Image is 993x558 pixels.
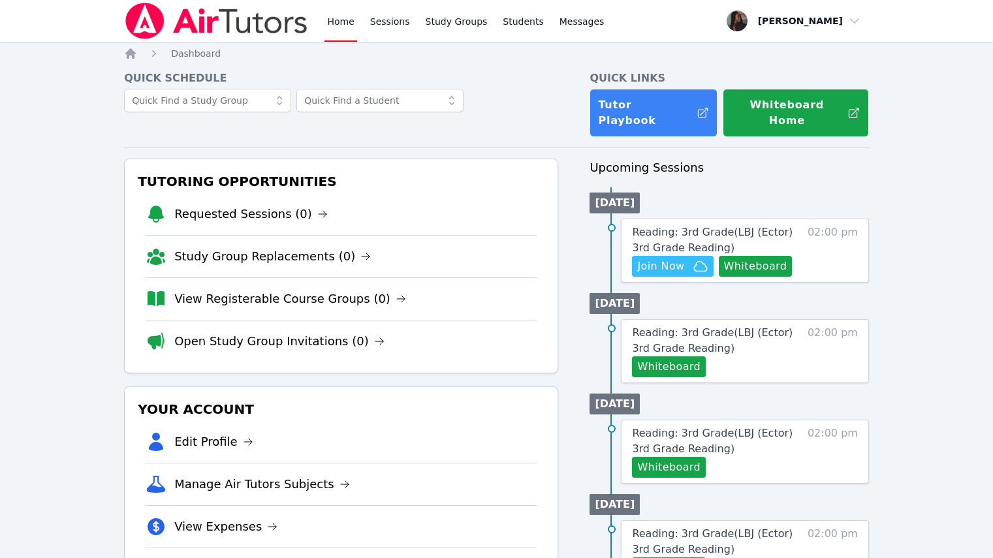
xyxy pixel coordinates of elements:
[632,356,706,377] button: Whiteboard
[171,48,221,59] span: Dashboard
[590,70,869,86] h4: Quick Links
[174,475,350,493] a: Manage Air Tutors Subjects
[135,397,547,421] h3: Your Account
[590,394,640,414] li: [DATE]
[174,247,371,266] a: Study Group Replacements (0)
[632,427,793,455] span: Reading: 3rd Grade ( LBJ (Ector) 3rd Grade Reading )
[590,159,869,177] h3: Upcoming Sessions
[632,526,801,557] a: Reading: 3rd Grade(LBJ (Ector) 3rd Grade Reading)
[590,193,640,213] li: [DATE]
[590,494,640,515] li: [DATE]
[632,325,801,356] a: Reading: 3rd Grade(LBJ (Ector) 3rd Grade Reading)
[808,225,858,277] span: 02:00 pm
[632,226,793,254] span: Reading: 3rd Grade ( LBJ (Ector) 3rd Grade Reading )
[632,426,801,457] a: Reading: 3rd Grade(LBJ (Ector) 3rd Grade Reading)
[171,47,221,60] a: Dashboard
[632,457,706,478] button: Whiteboard
[723,89,869,137] button: Whiteboard Home
[174,290,406,308] a: View Registerable Course Groups (0)
[174,518,277,536] a: View Expenses
[174,205,328,223] a: Requested Sessions (0)
[590,89,717,137] a: Tutor Playbook
[560,15,605,28] span: Messages
[174,332,385,350] a: Open Study Group Invitations (0)
[719,256,793,277] button: Whiteboard
[808,426,858,478] span: 02:00 pm
[124,3,309,39] img: Air Tutors
[135,170,547,193] h3: Tutoring Opportunities
[632,256,713,277] button: Join Now
[124,89,291,112] input: Quick Find a Study Group
[124,70,558,86] h4: Quick Schedule
[632,326,793,354] span: Reading: 3rd Grade ( LBJ (Ector) 3rd Grade Reading )
[637,258,684,274] span: Join Now
[808,325,858,377] span: 02:00 pm
[632,225,801,256] a: Reading: 3rd Grade(LBJ (Ector) 3rd Grade Reading)
[174,433,253,451] a: Edit Profile
[632,527,793,555] span: Reading: 3rd Grade ( LBJ (Ector) 3rd Grade Reading )
[296,89,464,112] input: Quick Find a Student
[590,293,640,314] li: [DATE]
[124,47,869,60] nav: Breadcrumb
